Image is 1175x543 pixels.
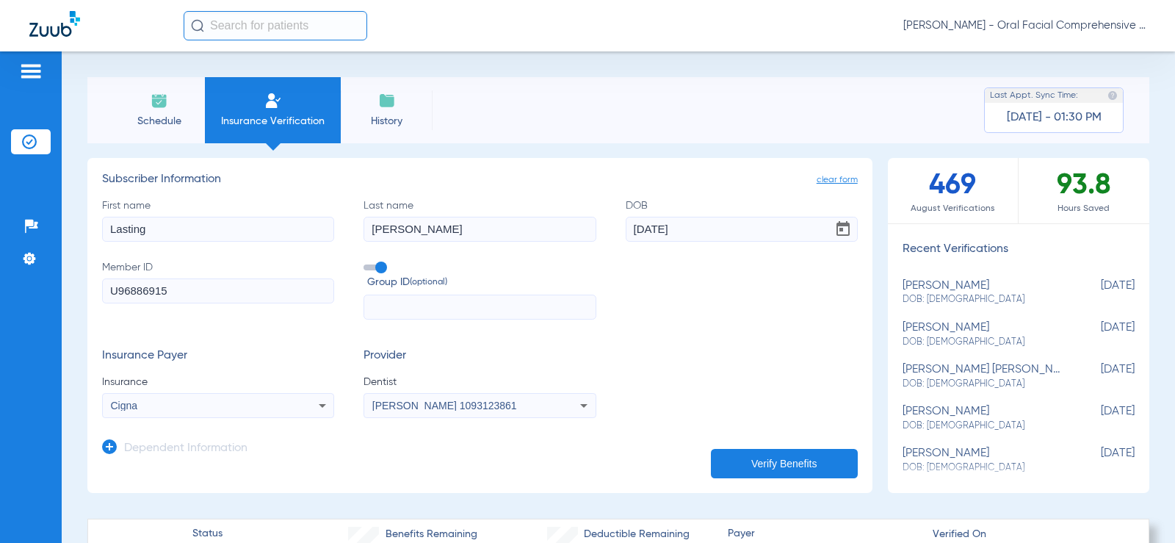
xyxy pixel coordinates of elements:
span: DOB: [DEMOGRAPHIC_DATA] [903,378,1061,391]
div: 93.8 [1019,158,1149,223]
input: DOBOpen calendar [626,217,858,242]
div: [PERSON_NAME] [PERSON_NAME] [903,363,1061,390]
h3: Dependent Information [124,442,247,456]
span: [PERSON_NAME] - Oral Facial Comprehensive Care [903,18,1146,33]
span: DOB: [DEMOGRAPHIC_DATA] [903,461,1061,475]
img: hamburger-icon [19,62,43,80]
span: DOB: [DEMOGRAPHIC_DATA] [903,293,1061,306]
h3: Subscriber Information [102,173,858,187]
span: Schedule [124,114,194,129]
div: [PERSON_NAME] [903,321,1061,348]
img: Zuub Logo [29,11,80,37]
span: Hours Saved [1019,201,1149,216]
div: [PERSON_NAME] [903,405,1061,432]
input: First name [102,217,334,242]
span: Cigna [111,400,138,411]
img: Schedule [151,92,168,109]
img: Search Icon [191,19,204,32]
iframe: Chat Widget [1102,472,1175,543]
span: Benefits Remaining [386,527,477,542]
div: [PERSON_NAME] [903,447,1061,474]
div: 469 [888,158,1019,223]
button: Verify Benefits [711,449,858,478]
span: Insurance Verification [216,114,330,129]
span: [DATE] [1061,321,1135,348]
img: History [378,92,396,109]
span: History [352,114,422,129]
input: Member ID [102,278,334,303]
span: Last Appt. Sync Time: [990,88,1078,103]
span: Status [192,526,223,542]
h3: Provider [364,349,596,364]
label: DOB [626,198,858,242]
span: Group ID [367,275,596,290]
span: clear form [817,173,858,187]
h3: Recent Verifications [888,242,1149,257]
span: Deductible Remaining [584,527,690,542]
span: DOB: [DEMOGRAPHIC_DATA] [903,336,1061,349]
img: last sync help info [1107,90,1118,101]
span: August Verifications [888,201,1018,216]
input: Last name [364,217,596,242]
span: Dentist [364,375,596,389]
span: [DATE] [1061,363,1135,390]
span: [DATE] - 01:30 PM [1007,110,1102,125]
label: Member ID [102,260,334,320]
span: [DATE] [1061,447,1135,474]
span: [DATE] [1061,279,1135,306]
label: Last name [364,198,596,242]
span: Payer [728,526,920,542]
input: Search for patients [184,11,367,40]
h3: Insurance Payer [102,349,334,364]
span: DOB: [DEMOGRAPHIC_DATA] [903,420,1061,433]
label: First name [102,198,334,242]
img: Manual Insurance Verification [264,92,282,109]
span: [PERSON_NAME] 1093123861 [372,400,517,411]
button: Open calendar [828,215,858,244]
span: [DATE] [1061,405,1135,432]
small: (optional) [410,275,447,290]
div: [PERSON_NAME] [903,279,1061,306]
span: Insurance [102,375,334,389]
span: Verified On [933,527,1125,542]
